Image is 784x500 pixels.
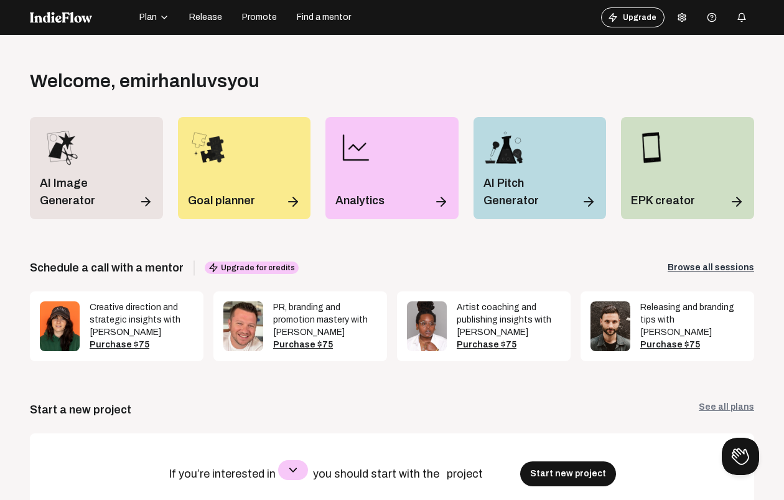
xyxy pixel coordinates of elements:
img: line-chart.png [335,127,376,168]
img: indieflow-logo-white.svg [30,12,92,23]
p: Analytics [335,192,385,209]
div: Creative direction and strategic insights with [PERSON_NAME] [90,301,194,339]
span: Find a mentor [297,11,351,24]
p: Goal planner [188,192,255,209]
span: project [447,468,485,480]
a: See all plans [699,401,754,418]
p: AI Image Generator [40,174,139,209]
span: you should start with the [313,468,442,480]
div: Releasing and branding tips with [PERSON_NAME] [640,301,744,339]
button: Release [182,7,230,27]
span: Promote [242,11,277,24]
div: PR, branding and promotion mastery with [PERSON_NAME] [273,301,377,339]
span: Plan [139,11,157,24]
div: Purchase $75 [90,339,194,351]
span: If you’re interested in [169,468,278,480]
div: Welcome [30,70,259,92]
span: , emirhanluvsyou [111,71,259,91]
button: Promote [235,7,284,27]
div: Purchase $75 [640,339,744,351]
p: AI Pitch Generator [483,174,582,209]
div: Purchase $75 [273,339,377,351]
div: Start a new project [30,401,131,418]
span: Upgrade for credits [205,262,299,274]
div: Purchase $75 [457,339,561,351]
iframe: Toggle Customer Support [722,438,759,475]
p: EPK creator [631,192,695,209]
button: Start new project [520,461,616,486]
button: Find a mentor [289,7,358,27]
img: epk_icon.png [631,127,672,168]
img: pitch_wizard_icon.png [483,127,525,168]
span: Schedule a call with a mentor [30,259,184,276]
img: merch_designer_icon.png [40,127,81,168]
span: Release [189,11,222,24]
div: Artist coaching and publishing insights with [PERSON_NAME] [457,301,561,339]
img: goal_planner_icon.png [188,127,229,168]
button: Plan [132,7,177,27]
a: Browse all sessions [668,262,754,274]
button: Upgrade [601,7,665,27]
